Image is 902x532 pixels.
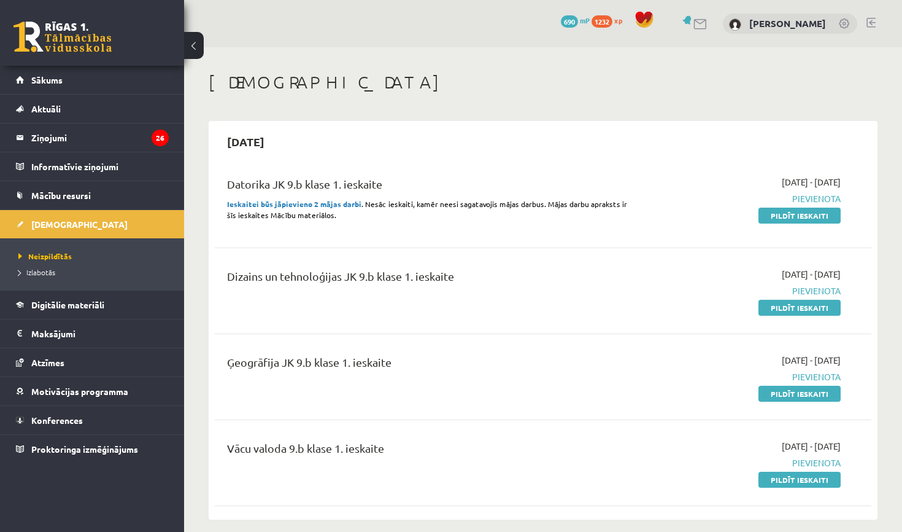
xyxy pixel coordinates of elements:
[16,435,169,463] a: Proktoringa izmēģinājums
[16,210,169,238] a: [DEMOGRAPHIC_DATA]
[31,299,104,310] span: Digitālie materiāli
[758,472,841,488] a: Pildīt ieskaiti
[31,357,64,368] span: Atzīmes
[31,123,169,152] legend: Ziņojumi
[31,103,61,114] span: Aktuāli
[592,15,628,25] a: 1232 xp
[561,15,578,28] span: 690
[227,199,627,220] span: . Nesāc ieskaiti, kamēr neesi sagatavojis mājas darbus. Mājas darbu apraksts ir šīs ieskaites Māc...
[227,176,630,198] div: Datorika JK 9.b klase 1. ieskaite
[758,300,841,316] a: Pildīt ieskaiti
[227,199,361,209] strong: Ieskaitei būs jāpievieno 2 mājas darbi
[31,444,138,455] span: Proktoringa izmēģinājums
[18,251,172,262] a: Neizpildītās
[13,22,112,52] a: Rīgas 1. Tālmācības vidusskola
[31,415,83,426] span: Konferences
[18,267,172,278] a: Izlabotās
[649,284,841,297] span: Pievienota
[227,354,630,377] div: Ģeogrāfija JK 9.b klase 1. ieskaite
[31,319,169,348] legend: Maksājumi
[31,152,169,181] legend: Informatīvie ziņojumi
[749,17,826,29] a: [PERSON_NAME]
[31,386,128,397] span: Motivācijas programma
[16,95,169,123] a: Aktuāli
[31,190,91,201] span: Mācību resursi
[782,268,841,281] span: [DATE] - [DATE]
[561,15,590,25] a: 690 mP
[31,74,63,85] span: Sākums
[227,440,630,463] div: Vācu valoda 9.b klase 1. ieskaite
[18,267,55,277] span: Izlabotās
[16,406,169,434] a: Konferences
[580,15,590,25] span: mP
[16,181,169,209] a: Mācību resursi
[16,348,169,377] a: Atzīmes
[592,15,612,28] span: 1232
[758,386,841,402] a: Pildīt ieskaiti
[215,127,277,156] h2: [DATE]
[729,18,741,31] img: Valts Skujiņš
[152,130,169,146] i: 26
[16,66,169,94] a: Sākums
[16,319,169,348] a: Maksājumi
[209,72,877,93] h1: [DEMOGRAPHIC_DATA]
[649,192,841,205] span: Pievienota
[649,370,841,383] span: Pievienota
[782,176,841,189] span: [DATE] - [DATE]
[31,219,128,230] span: [DEMOGRAPHIC_DATA]
[782,440,841,453] span: [DATE] - [DATE]
[16,291,169,319] a: Digitālie materiāli
[18,251,72,261] span: Neizpildītās
[614,15,622,25] span: xp
[758,208,841,224] a: Pildīt ieskaiti
[782,354,841,367] span: [DATE] - [DATE]
[649,456,841,469] span: Pievienota
[16,123,169,152] a: Ziņojumi26
[16,152,169,181] a: Informatīvie ziņojumi
[16,377,169,405] a: Motivācijas programma
[227,268,630,291] div: Dizains un tehnoloģijas JK 9.b klase 1. ieskaite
